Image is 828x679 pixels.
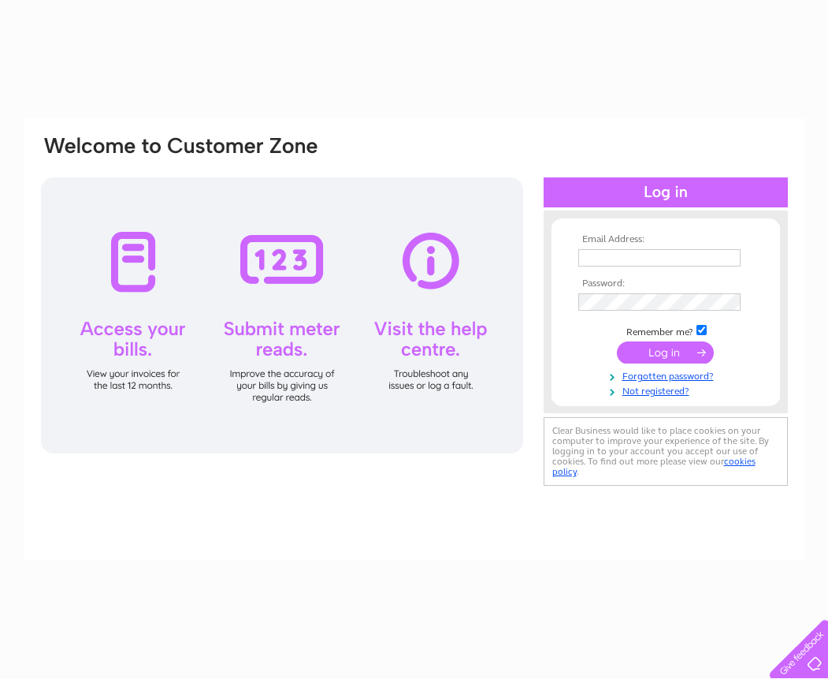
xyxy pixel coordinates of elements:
[574,234,757,245] th: Email Address:
[574,278,757,289] th: Password:
[574,323,757,338] td: Remember me?
[578,367,757,382] a: Forgotten password?
[617,341,714,364] input: Submit
[578,382,757,397] a: Not registered?
[544,417,788,486] div: Clear Business would like to place cookies on your computer to improve your experience of the sit...
[552,456,756,477] a: cookies policy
